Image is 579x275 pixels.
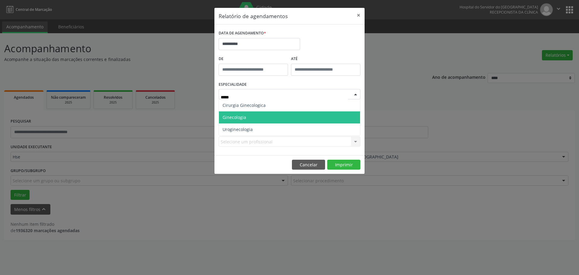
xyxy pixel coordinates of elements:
button: Cancelar [292,160,325,170]
label: DATA DE AGENDAMENTO [219,29,266,38]
span: Ginecologia [223,114,246,120]
h5: Relatório de agendamentos [219,12,288,20]
label: ESPECIALIDADE [219,80,247,89]
button: Imprimir [327,160,360,170]
span: Uroginecologia [223,126,253,132]
label: De [219,54,288,64]
span: Cirurgia Ginecologica [223,102,266,108]
label: ATÉ [291,54,360,64]
button: Close [353,8,365,23]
